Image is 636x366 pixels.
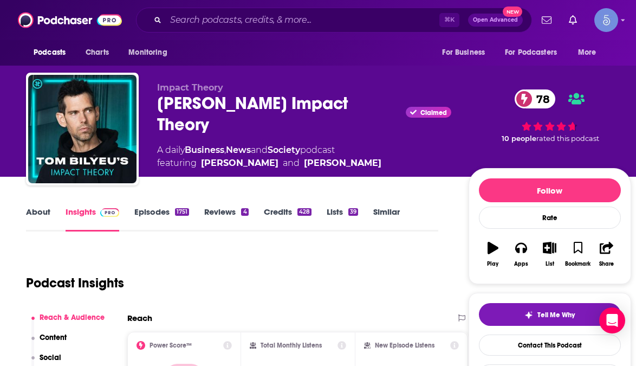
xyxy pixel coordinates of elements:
a: Similar [373,207,400,232]
p: Social [40,353,61,362]
div: List [546,261,554,267]
span: Impact Theory [157,82,223,93]
div: 428 [297,208,311,216]
p: Content [40,333,67,342]
div: 4 [241,208,248,216]
h2: Total Monthly Listens [261,342,322,349]
button: Reach & Audience [31,313,105,333]
div: 39 [348,208,358,216]
div: Rate [479,207,621,229]
span: and [251,145,268,155]
a: News [226,145,251,155]
span: For Podcasters [505,45,557,60]
span: , [224,145,226,155]
div: Play [487,261,498,267]
a: Society [268,145,300,155]
button: Play [479,235,507,274]
button: Bookmark [564,235,592,274]
h2: Reach [127,313,152,323]
button: open menu [434,42,498,63]
span: and [283,157,300,170]
span: Podcasts [34,45,66,60]
button: Follow [479,178,621,202]
span: Claimed [420,110,447,115]
a: Show notifications dropdown [537,11,556,29]
button: tell me why sparkleTell Me Why [479,303,621,326]
h2: Power Score™ [150,342,192,349]
span: 78 [525,89,555,108]
a: Tom Bilyeu [201,157,278,170]
span: Monitoring [128,45,167,60]
button: Open AdvancedNew [468,14,523,27]
div: Search podcasts, credits, & more... [136,8,532,33]
span: Charts [86,45,109,60]
button: open menu [121,42,181,63]
img: Podchaser - Follow, Share and Rate Podcasts [18,10,122,30]
img: Podchaser Pro [100,208,119,217]
a: Credits428 [264,207,311,232]
button: Share [592,235,620,274]
p: Reach & Audience [40,313,105,322]
span: New [503,7,522,17]
img: Tom Bilyeu's Impact Theory [28,75,137,183]
input: Search podcasts, credits, & more... [166,11,439,29]
a: Lists39 [327,207,358,232]
h1: Podcast Insights [26,275,124,291]
a: Charts [79,42,115,63]
span: ⌘ K [439,13,459,27]
span: Tell Me Why [537,311,575,319]
button: Content [31,333,67,353]
span: Logged in as Spiral5-G1 [594,8,618,32]
span: More [578,45,596,60]
a: Show notifications dropdown [564,11,581,29]
a: Reviews4 [204,207,248,232]
button: List [535,235,563,274]
span: Open Advanced [473,17,518,23]
a: InsightsPodchaser Pro [66,207,119,232]
button: open menu [498,42,573,63]
span: For Business [442,45,485,60]
div: Open Intercom Messenger [599,307,625,333]
a: Episodes1751 [134,207,189,232]
button: open menu [570,42,610,63]
a: 78 [515,89,555,108]
button: Apps [507,235,535,274]
div: Share [599,261,614,267]
a: About [26,207,50,232]
span: 10 people [502,134,536,143]
h2: New Episode Listens [375,342,434,349]
a: Lisa Bilyeu [304,157,381,170]
a: Business [185,145,224,155]
div: Bookmark [565,261,590,267]
div: Apps [514,261,528,267]
span: rated this podcast [536,134,599,143]
button: Show profile menu [594,8,618,32]
div: A daily podcast [157,144,381,170]
div: 78 10 peoplerated this podcast [469,82,631,150]
a: Contact This Podcast [479,335,621,356]
img: tell me why sparkle [524,311,533,319]
div: 1751 [175,208,189,216]
img: User Profile [594,8,618,32]
button: open menu [26,42,80,63]
span: featuring [157,157,381,170]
